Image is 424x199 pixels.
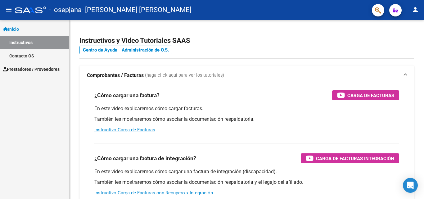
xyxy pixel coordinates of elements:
[79,46,172,54] a: Centro de Ayuda - Administración de O.S.
[94,116,399,123] p: También les mostraremos cómo asociar la documentación respaldatoria.
[145,72,224,79] span: (haga click aquí para ver los tutoriales)
[3,26,19,33] span: Inicio
[403,178,418,193] div: Open Intercom Messenger
[316,155,394,162] span: Carga de Facturas Integración
[49,3,82,17] span: - osepjana
[94,179,399,186] p: También les mostraremos cómo asociar la documentación respaldatoria y el legajo del afiliado.
[301,153,399,163] button: Carga de Facturas Integración
[94,127,155,133] a: Instructivo Carga de Facturas
[87,72,144,79] strong: Comprobantes / Facturas
[3,66,60,73] span: Prestadores / Proveedores
[94,154,196,163] h3: ¿Cómo cargar una factura de integración?
[94,105,399,112] p: En este video explicaremos cómo cargar facturas.
[79,35,414,47] h2: Instructivos y Video Tutoriales SAAS
[79,66,414,85] mat-expansion-panel-header: Comprobantes / Facturas (haga click aquí para ver los tutoriales)
[347,92,394,99] span: Carga de Facturas
[82,3,192,17] span: - [PERSON_NAME] [PERSON_NAME]
[94,168,399,175] p: En este video explicaremos cómo cargar una factura de integración (discapacidad).
[5,6,12,13] mat-icon: menu
[94,190,213,196] a: Instructivo Carga de Facturas con Recupero x Integración
[94,91,160,100] h3: ¿Cómo cargar una factura?
[412,6,419,13] mat-icon: person
[332,90,399,100] button: Carga de Facturas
